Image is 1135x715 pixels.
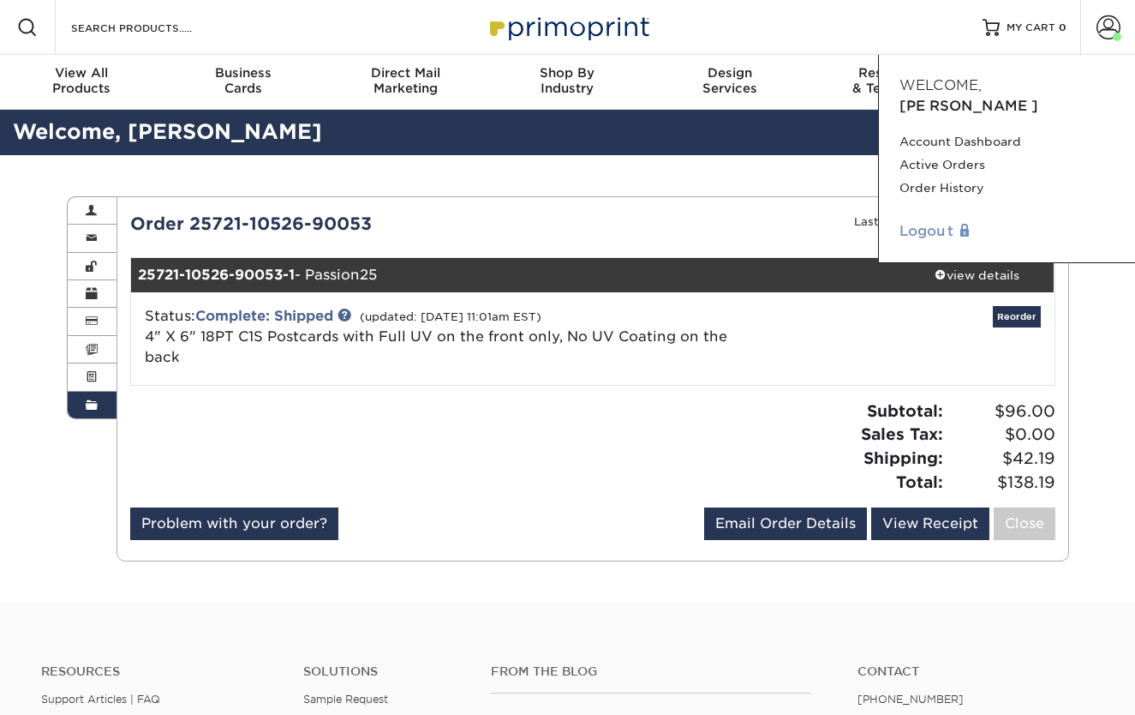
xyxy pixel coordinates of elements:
a: Sample Request [303,693,388,706]
a: view details [900,258,1054,292]
strong: 25721-10526-90053-1 [138,267,295,283]
span: 0 [1059,21,1066,33]
span: $96.00 [948,400,1055,424]
span: Welcome, [899,77,982,93]
a: Account Dashboard [899,130,1114,153]
h4: Solutions [303,664,465,679]
span: [PERSON_NAME] [899,98,1038,114]
span: Design [648,65,810,81]
div: Services [648,65,810,96]
span: Direct Mail [325,65,487,81]
h4: From the Blog [491,664,811,679]
strong: Subtotal: [867,401,943,420]
div: Marketing [325,65,487,96]
strong: Sales Tax: [861,424,943,443]
span: $42.19 [948,447,1055,471]
a: Complete: Shipped [195,308,333,324]
a: Order History [899,177,1114,200]
div: view details [900,267,1054,284]
div: - Passion25 [131,258,900,292]
span: Resources [810,65,972,81]
small: (updated: [DATE] 11:01am EST) [360,310,541,323]
a: Email Order Details [704,508,867,540]
input: SEARCH PRODUCTS..... [69,17,236,38]
span: $138.19 [948,471,1055,495]
a: Logout [899,221,1114,242]
a: DesignServices [648,55,810,110]
span: Shop By [487,65,648,81]
a: Resources& Templates [810,55,972,110]
div: Order 25721-10526-90053 [117,211,593,237]
span: $0.00 [948,423,1055,447]
div: Status: [132,306,746,368]
h4: Resources [41,664,278,679]
a: Contact [857,664,1094,679]
a: Direct MailMarketing [325,55,487,110]
a: BusinessCards [162,55,324,110]
span: MY CART [1007,21,1055,35]
div: Cards [162,65,324,96]
a: Problem with your order? [130,508,338,540]
a: Active Orders [899,153,1114,177]
small: Last Updated: [DATE] 11:01am EST [854,215,1055,228]
a: Support Articles | FAQ [41,693,160,706]
a: View Receipt [871,508,989,540]
a: Shop ByIndustry [487,55,648,110]
strong: Total: [896,472,943,491]
a: Reorder [993,306,1041,327]
a: 4" X 6" 18PT C1S Postcards with Full UV on the front only, No UV Coating on the back [145,328,727,365]
img: Primoprint [482,9,654,45]
span: Business [162,65,324,81]
a: [PHONE_NUMBER] [857,693,964,706]
div: & Templates [810,65,972,96]
strong: Shipping: [863,448,943,467]
div: Industry [487,65,648,96]
a: Close [994,508,1055,540]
